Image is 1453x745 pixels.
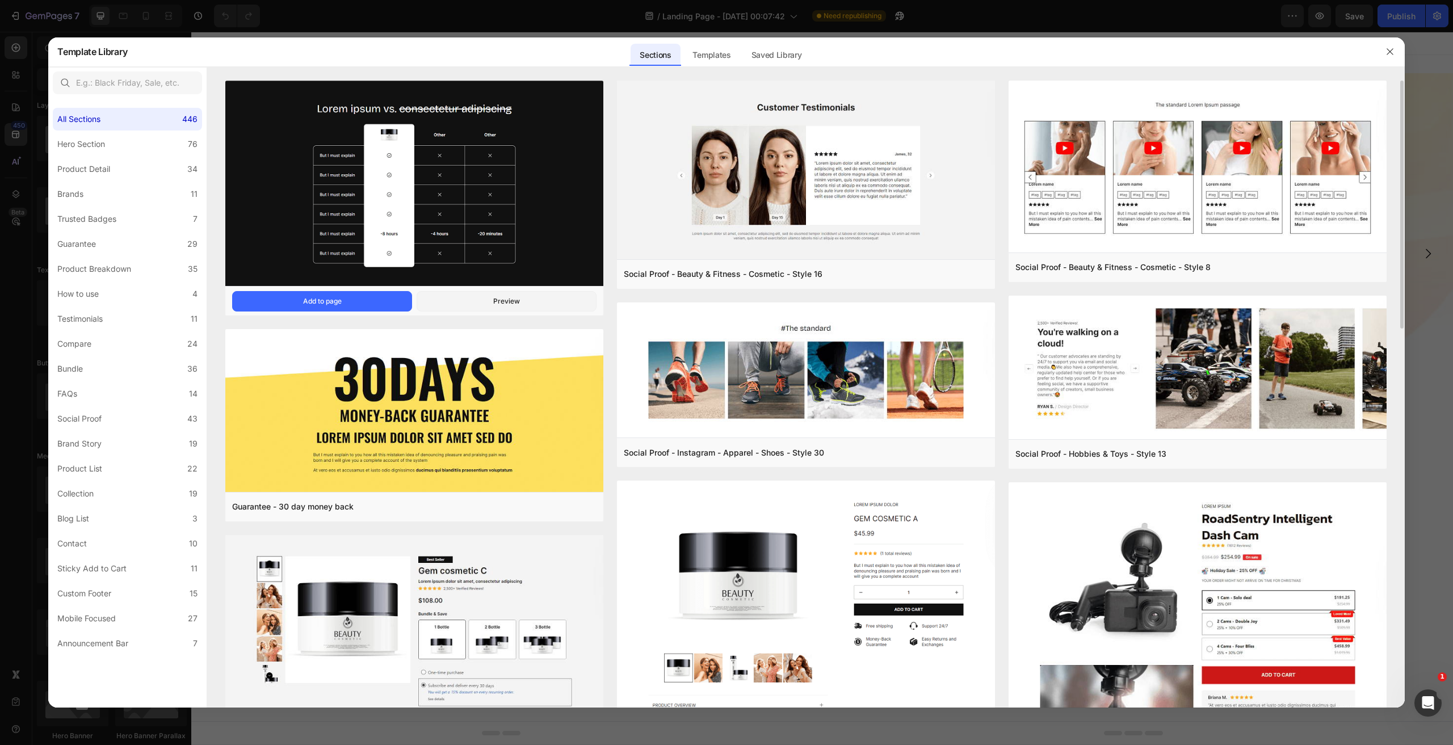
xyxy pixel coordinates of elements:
div: 27 [188,612,198,625]
div: Templates [683,44,740,66]
div: Announcement Bar [57,637,128,650]
button: Carousel Next Arrow [1221,206,1253,238]
button: Dot [633,386,640,393]
div: Social Proof - Beauty & Fitness - Cosmetic - Style 16 [624,267,822,281]
button: Dot [645,386,652,393]
div: 11 [191,562,198,575]
span: 1 [1438,672,1447,681]
div: 22 [187,462,198,475]
div: Brand Story [57,437,102,451]
input: E.g.: Black Friday, Sale, etc. [53,71,202,94]
div: Collection [57,487,94,500]
span: from URL or image [597,476,657,486]
img: sp13.png [1009,296,1387,441]
button: Dot [622,386,629,393]
div: Guarantee [57,237,96,251]
div: 19 [189,487,198,500]
div: 15 [190,587,198,600]
div: 11 [191,312,198,326]
div: Social Proof [57,412,102,426]
div: All Sections [57,112,100,126]
div: Social Proof - Beauty & Fitness - Cosmetic - Style 8 [1015,260,1211,274]
div: Product Breakdown [57,262,131,276]
button: Carousel Back Arrow [9,206,41,238]
span: then drag & drop elements [673,476,757,486]
div: Bundle [57,362,83,376]
div: 11 [191,187,198,201]
div: Mobile Focused [57,612,116,625]
div: Generate layout [598,462,657,474]
div: 34 [187,162,198,176]
div: Sticky Add to Cart [57,562,127,575]
div: 4 [192,287,198,301]
div: 7 [193,212,198,226]
h2: Template Library [57,37,127,66]
div: FAQs [57,387,77,401]
iframe: Intercom live chat [1414,689,1442,717]
div: 36 [187,362,198,376]
div: Social Proof - Instagram - Apparel - Shoes - Style 30 [624,446,824,460]
div: Blog List [57,512,89,525]
div: 24 [187,337,198,351]
div: 446 [182,112,198,126]
div: Compare [57,337,91,351]
div: 10 [189,537,198,550]
div: Custom Footer [57,587,111,600]
img: sp8.png [1009,81,1387,255]
span: Add section [604,436,658,448]
div: Guarantee - 30 day money back [232,500,354,513]
img: sp30.png [617,302,995,440]
div: Product List [57,462,102,475]
button: Add to page [232,291,412,312]
div: 3 [192,512,198,525]
div: Brands [57,187,83,201]
div: 14 [189,387,198,401]
div: Choose templates [509,462,577,474]
div: Testimonials [57,312,103,326]
img: g30.png [225,329,603,494]
div: 76 [188,137,198,151]
img: c19.png [225,81,603,289]
div: Sections [631,44,680,66]
div: Hero Section [57,137,105,151]
div: Preview [493,296,520,306]
div: Contact [57,537,87,550]
div: 35 [188,262,198,276]
button: Preview [417,291,597,312]
div: 29 [187,237,198,251]
div: 7 [193,637,198,650]
div: 19 [189,437,198,451]
div: 43 [187,412,198,426]
div: Product Detail [57,162,110,176]
div: Saved Library [742,44,811,66]
div: Trusted Badges [57,212,116,226]
button: Dot [611,386,618,393]
div: Social Proof - Hobbies & Toys - Style 13 [1015,447,1166,461]
img: sp16.png [617,81,995,262]
span: inspired by CRO experts [503,476,581,486]
div: Add blank section [681,462,750,474]
div: Add to page [303,296,342,306]
div: How to use [57,287,99,301]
